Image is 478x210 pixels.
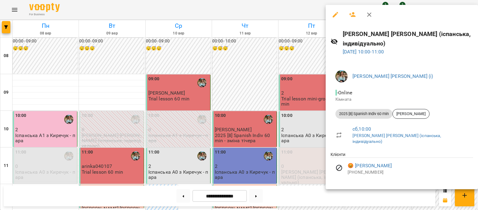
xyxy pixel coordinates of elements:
ul: Клієнти [331,151,473,182]
div: [PERSON_NAME] [392,109,430,119]
a: [PERSON_NAME] [PERSON_NAME] (і) [352,73,433,79]
span: - Online [335,90,353,96]
span: 2025 [8] Spanish Indiv 60 min [335,111,392,117]
span: [PERSON_NAME] [393,111,429,117]
a: 😡 [PERSON_NAME] [348,162,392,169]
a: [DATE] 10:00-11:00 [343,49,384,55]
svg: Візит скасовано [335,164,343,172]
img: 856b7ccd7d7b6bcc05e1771fbbe895a7.jfif [335,70,348,82]
h6: [PERSON_NAME] [PERSON_NAME] (іспанська, індивідуально) [343,29,473,49]
a: [PERSON_NAME] [PERSON_NAME] (іспанська, індивідуально) [352,133,441,144]
a: сб , 10:00 [352,126,371,132]
p: [PHONE_NUMBER] [348,169,473,176]
p: Кімната [335,96,468,103]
